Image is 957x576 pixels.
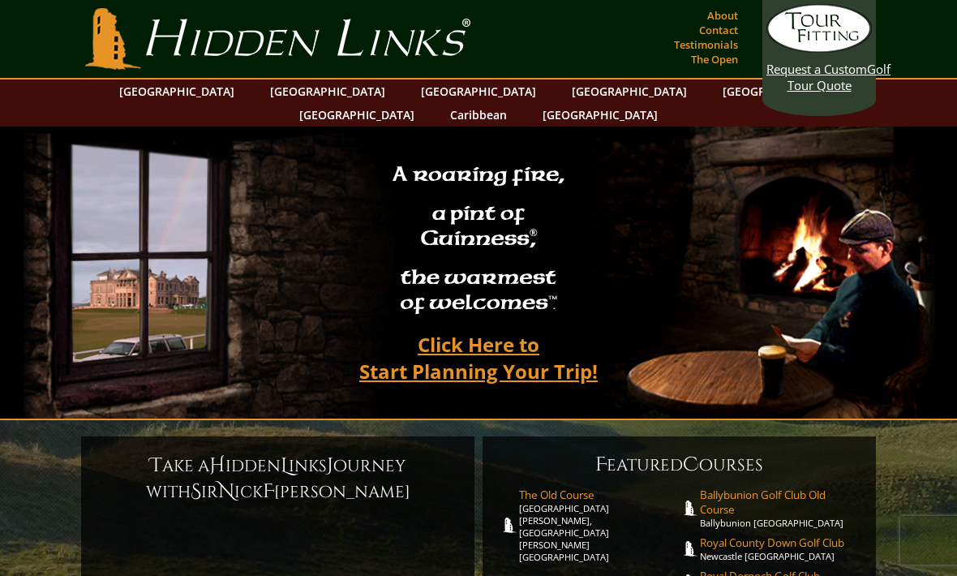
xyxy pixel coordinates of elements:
a: The Old Course[GEOGRAPHIC_DATA][PERSON_NAME], [GEOGRAPHIC_DATA][PERSON_NAME] [GEOGRAPHIC_DATA] [519,488,680,563]
a: [GEOGRAPHIC_DATA] [111,80,242,103]
span: Ballybunion Golf Club Old Course [700,488,860,517]
h6: eatured ourses [499,452,860,478]
a: The Open [687,48,742,71]
a: [GEOGRAPHIC_DATA] [413,80,544,103]
span: S [191,479,201,505]
span: L [281,453,289,479]
a: Request a CustomGolf Tour Quote [766,4,872,93]
a: [GEOGRAPHIC_DATA] [534,103,666,127]
a: [GEOGRAPHIC_DATA] [715,80,846,103]
span: Royal County Down Golf Club [700,535,860,550]
span: N [218,479,234,505]
span: F [263,479,274,505]
a: Contact [695,19,742,41]
a: [GEOGRAPHIC_DATA] [291,103,423,127]
span: H [209,453,225,479]
a: Ballybunion Golf Club Old CourseBallybunion [GEOGRAPHIC_DATA] [700,488,860,529]
span: F [595,452,607,478]
h6: ake a idden inks ourney with ir ick [PERSON_NAME] [97,453,458,505]
a: About [703,4,742,27]
span: C [683,452,699,478]
h2: A roaring fire, a pint of Guinness , the warmest of welcomes™. [382,155,575,325]
span: J [327,453,333,479]
a: Click Here toStart Planning Your Trip! [343,325,614,390]
a: [GEOGRAPHIC_DATA] [564,80,695,103]
a: Caribbean [442,103,515,127]
a: [GEOGRAPHIC_DATA] [262,80,393,103]
span: The Old Course [519,488,680,502]
span: Request a Custom [766,61,867,77]
span: T [150,453,162,479]
a: Royal County Down Golf ClubNewcastle [GEOGRAPHIC_DATA] [700,535,860,562]
a: Testimonials [670,33,742,56]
